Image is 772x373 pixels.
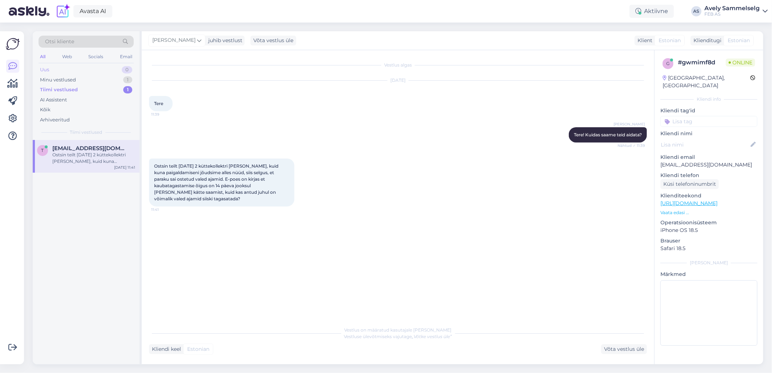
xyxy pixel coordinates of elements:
[40,86,78,93] div: Tiimi vestlused
[55,4,71,19] img: explore-ai
[660,107,757,115] p: Kliendi tag'id
[574,132,642,137] span: Tere! Kuidas saame teid aidata?
[40,96,67,104] div: AI Assistent
[114,165,135,170] div: [DATE] 11:41
[663,74,750,89] div: [GEOGRAPHIC_DATA], [GEOGRAPHIC_DATA]
[614,121,645,127] span: [PERSON_NAME]
[660,153,757,161] p: Kliendi email
[250,36,296,45] div: Võta vestlus üle
[40,106,51,113] div: Kõik
[149,345,181,353] div: Kliendi keel
[6,37,20,51] img: Askly Logo
[618,143,645,148] span: Nähtud ✓ 11:39
[45,38,74,45] span: Otsi kliente
[660,172,757,179] p: Kliendi telefon
[70,129,102,136] span: Tiimi vestlused
[123,76,132,84] div: 1
[412,334,452,339] i: „Võtke vestlus üle”
[704,11,760,17] div: FEB AS
[118,52,134,61] div: Email
[344,334,452,339] span: Vestluse ülevõtmiseks vajutage
[660,237,757,245] p: Brauser
[726,59,755,67] span: Online
[660,200,717,206] a: [URL][DOMAIN_NAME]
[691,37,721,44] div: Klienditugi
[660,226,757,234] p: iPhone OS 18.5
[52,145,128,152] span: Tenno.tyll@gmail.com
[635,37,652,44] div: Klient
[41,148,44,153] span: T
[122,66,132,73] div: 0
[660,245,757,252] p: Safari 18.5
[660,219,757,226] p: Operatsioonisüsteem
[660,179,719,189] div: Küsi telefoninumbrit
[704,5,768,17] a: Avely SammelselgFEB AS
[205,37,242,44] div: juhib vestlust
[52,152,135,165] div: Ostsin teilt [DATE] 2 küttekollektri [PERSON_NAME], kuid kuna paigaldamiseni jõudsime alles nüüd,...
[630,5,674,18] div: Aktiivne
[660,96,757,103] div: Kliendi info
[152,36,196,44] span: [PERSON_NAME]
[660,130,757,137] p: Kliendi nimi
[660,192,757,200] p: Klienditeekond
[660,116,757,127] input: Lisa tag
[87,52,105,61] div: Socials
[39,52,47,61] div: All
[661,141,749,149] input: Lisa nimi
[659,37,681,44] span: Estonian
[660,270,757,278] p: Märkmed
[678,58,726,67] div: # gwmimf8d
[40,76,76,84] div: Minu vestlused
[704,5,760,11] div: Avely Sammelselg
[691,6,701,16] div: AS
[345,327,452,333] span: Vestlus on määratud kasutajale [PERSON_NAME]
[667,61,670,66] span: g
[660,209,757,216] p: Vaata edasi ...
[187,345,209,353] span: Estonian
[149,77,647,84] div: [DATE]
[154,101,163,106] span: Tere
[660,161,757,169] p: [EMAIL_ADDRESS][DOMAIN_NAME]
[123,86,132,93] div: 1
[61,52,73,61] div: Web
[601,344,647,354] div: Võta vestlus üle
[660,260,757,266] div: [PERSON_NAME]
[73,5,112,17] a: Avasta AI
[728,37,750,44] span: Estonian
[151,207,178,212] span: 11:41
[40,116,70,124] div: Arhiveeritud
[154,163,280,201] span: Ostsin teilt [DATE] 2 küttekollektri [PERSON_NAME], kuid kuna paigaldamiseni jõudsime alles nüüd,...
[40,66,49,73] div: Uus
[149,62,647,68] div: Vestlus algas
[151,112,178,117] span: 11:39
